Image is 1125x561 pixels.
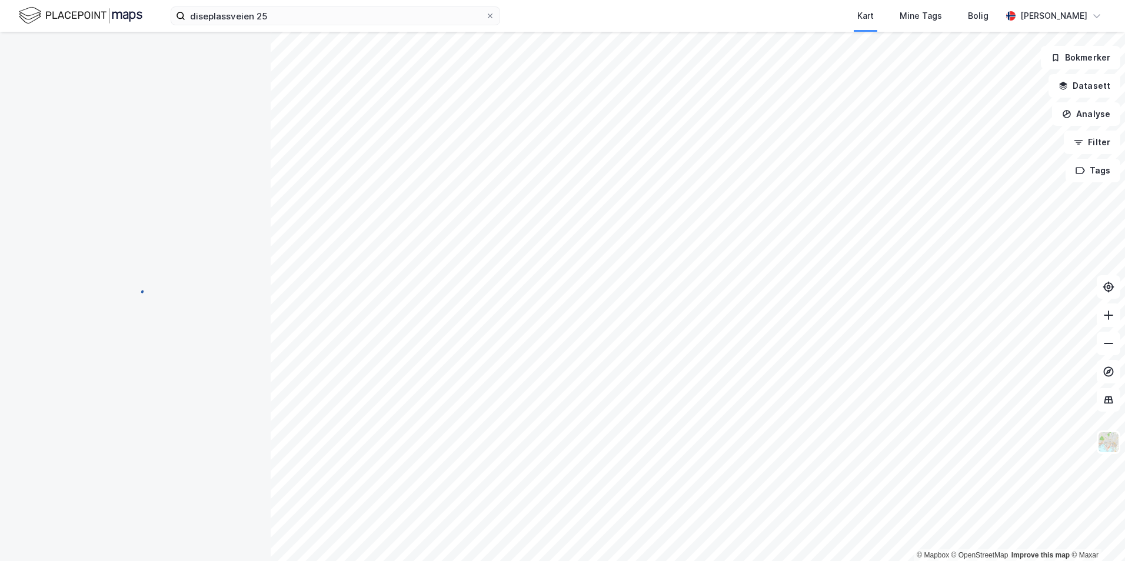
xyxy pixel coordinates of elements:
[1066,505,1125,561] iframe: Chat Widget
[968,9,988,23] div: Bolig
[1011,551,1070,559] a: Improve this map
[1052,102,1120,126] button: Analyse
[951,551,1008,559] a: OpenStreetMap
[857,9,874,23] div: Kart
[126,280,145,299] img: spinner.a6d8c91a73a9ac5275cf975e30b51cfb.svg
[1097,431,1120,453] img: Z
[1066,159,1120,182] button: Tags
[900,9,942,23] div: Mine Tags
[1041,46,1120,69] button: Bokmerker
[19,5,142,26] img: logo.f888ab2527a4732fd821a326f86c7f29.svg
[1049,74,1120,98] button: Datasett
[1064,131,1120,154] button: Filter
[917,551,949,559] a: Mapbox
[185,7,485,25] input: Søk på adresse, matrikkel, gårdeiere, leietakere eller personer
[1020,9,1087,23] div: [PERSON_NAME]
